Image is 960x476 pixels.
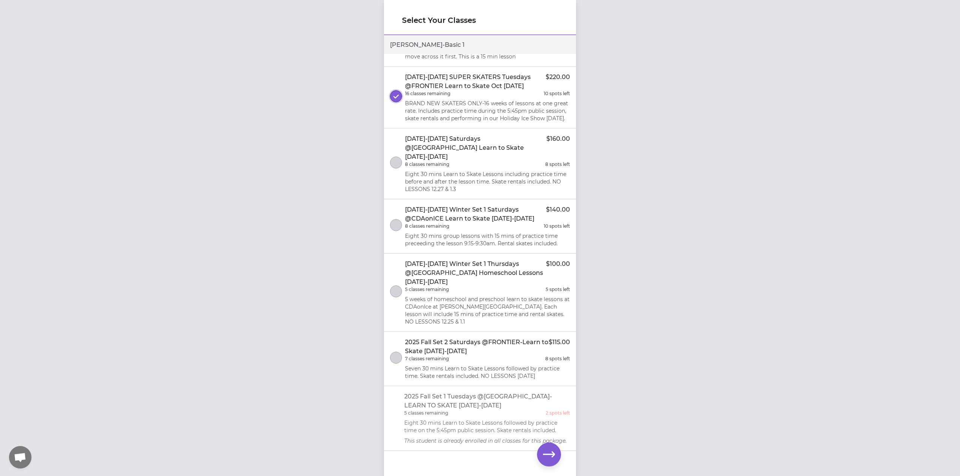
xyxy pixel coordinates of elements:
p: Seven 30 mins Learn to Skate Lessons followed by practice time. Skate rentals included. NO LESSON... [405,365,570,380]
p: $160.00 [546,134,570,161]
p: [DATE]-[DATE] SUPER SKATERS Tuesdays @FRONTIER Learn to Skate Oct [DATE] [405,73,546,91]
p: 2025 Fall Set 1 Tuesdays @[GEOGRAPHIC_DATA]-LEARN TO SKATE [DATE]-[DATE] [404,392,570,410]
p: 8 classes remaining [405,161,449,167]
p: This student is already enrolled in all classes for this package. [404,437,570,445]
p: [DATE]-[DATE] Winter Set 1 Saturdays @CDAonICE Learn to Skate [DATE]-[DATE] [405,205,546,223]
p: [DATE]-[DATE] Winter Set 1 Thursdays @[GEOGRAPHIC_DATA] Homeschool Lessons [DATE]-[DATE] [405,260,546,286]
div: [PERSON_NAME] - Basic 1 [384,36,576,54]
p: $115.00 [549,338,570,356]
p: 10 spots left [544,223,570,229]
p: 2 spots left [546,410,570,416]
button: select class [390,285,402,297]
p: 5 classes remaining [404,410,448,416]
p: 16 classes remaining [405,91,450,97]
h1: Select Your Classes [402,15,558,25]
p: Eight 30 mins group lessons with 15 mins of practice time preceeding the lesson 9:15-9:30am. Rent... [405,232,570,247]
p: 8 classes remaining [405,223,449,229]
button: select class [390,219,402,231]
button: select class [390,157,402,169]
p: Eight 30 mins Learn to Skate Lessons including practice time before and after the lesson time. Sk... [405,170,570,193]
p: [DATE]-[DATE] Saturdays @[GEOGRAPHIC_DATA] Learn to Skate [DATE]-[DATE] [405,134,546,161]
p: 5 weeks of homeschool and preschool learn to skate lessons at CDAonIce at [PERSON_NAME][GEOGRAPHI... [405,295,570,325]
div: Open chat [9,446,31,469]
p: 8 spots left [545,356,570,362]
p: 5 classes remaining [405,286,449,292]
p: $100.00 [546,260,570,286]
p: 10 spots left [544,91,570,97]
p: BRAND NEW SKATERS ONLY-16 weeks of lessons at one great rate. Includes practice time during the 5... [405,100,570,122]
p: 2025 Fall Set 2 Saturdays @FRONTIER-Learn to Skate [DATE]-[DATE] [405,338,549,356]
p: 8 spots left [545,161,570,167]
p: $220.00 [546,73,570,91]
p: $140.00 [546,205,570,223]
button: select class [390,352,402,364]
button: select class [390,90,402,102]
p: 5 spots left [546,286,570,292]
p: 7 classes remaining [405,356,449,362]
p: Eight 30 mins Learn to Skate Lessons followed by practice time on the 5:45pm public session. Skat... [404,419,570,434]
